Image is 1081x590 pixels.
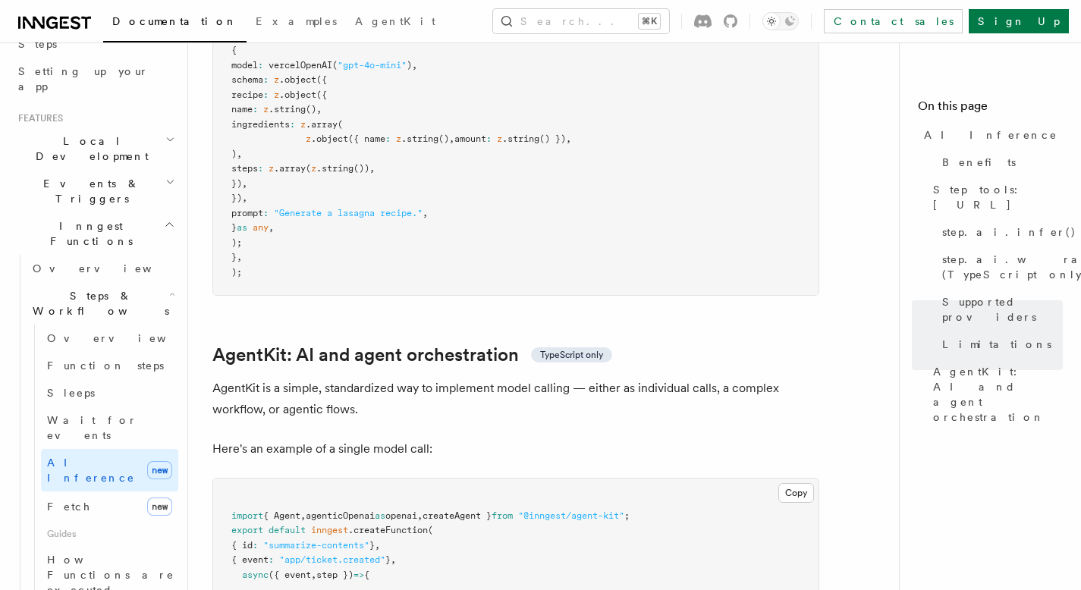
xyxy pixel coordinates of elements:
span: "app/ticket.created" [279,554,385,565]
span: inngest [311,525,348,535]
span: z [269,163,274,174]
span: : [253,540,258,551]
span: : [258,60,263,71]
span: ({ event [269,570,311,580]
span: : [258,163,263,174]
p: Here's an example of a single model call: [212,438,819,460]
span: .string [401,133,438,144]
span: : [385,133,391,144]
span: ( [338,119,343,130]
span: z [497,133,502,144]
span: .object [279,74,316,85]
span: , [566,133,571,144]
a: step.ai.wrap() (TypeScript only) [936,246,1063,288]
span: z [300,119,306,130]
span: recipe [231,89,263,100]
span: vercelOpenAI [269,60,332,71]
span: ( [306,163,311,174]
span: ingredients [231,119,290,130]
span: Documentation [112,15,237,27]
span: createAgent } [423,510,492,521]
span: .array [274,163,306,174]
button: Local Development [12,127,178,170]
button: Copy [778,483,814,503]
span: ( [428,525,433,535]
span: ); [231,237,242,248]
p: AgentKit is a simple, standardized way to implement model calling — either as individual calls, a... [212,378,819,420]
span: any [253,222,269,233]
span: , [369,163,375,174]
span: { Agent [263,510,300,521]
span: Benefits [942,155,1016,170]
kbd: ⌘K [639,14,660,29]
span: schema [231,74,263,85]
span: step }) [316,570,354,580]
span: ()) [354,163,369,174]
span: , [269,222,274,233]
a: Function steps [41,352,178,379]
span: z [306,133,311,144]
span: ({ [316,74,327,85]
span: , [237,252,242,262]
button: Inngest Functions [12,212,178,255]
span: ({ [316,89,327,100]
span: ) [231,149,237,159]
span: : [253,104,258,115]
span: model [231,60,258,71]
span: }) [231,193,242,203]
span: step.ai.infer() [942,224,1076,240]
span: export [231,525,263,535]
span: : [263,89,269,100]
button: Events & Triggers [12,170,178,212]
span: .object [311,133,348,144]
span: } [231,252,237,262]
span: { id [231,540,253,551]
span: () [438,133,449,144]
span: prompt [231,208,263,218]
span: Step tools: [URL] [933,182,1063,212]
span: Setting up your app [18,65,149,93]
span: }) [231,178,242,189]
span: , [391,554,396,565]
span: { [231,45,237,55]
span: : [486,133,492,144]
a: Limitations [936,331,1063,358]
a: Benefits [936,149,1063,176]
a: Setting up your app [12,58,178,100]
a: Examples [247,5,346,41]
a: AI Inference [918,121,1063,149]
a: Step tools: [URL] [927,176,1063,218]
h4: On this page [918,97,1063,121]
span: ( [332,60,338,71]
span: amount [454,133,486,144]
span: ) [407,60,412,71]
span: openai [385,510,417,521]
span: .createFunction [348,525,428,535]
a: Wait for events [41,406,178,449]
button: Steps & Workflows [27,282,178,325]
span: z [311,163,316,174]
span: () }) [539,133,566,144]
a: Overview [27,255,178,282]
a: AgentKit [346,5,445,41]
span: from [492,510,513,521]
span: , [316,104,322,115]
span: .string [316,163,354,174]
span: z [274,89,279,100]
span: : [263,74,269,85]
span: Overview [33,262,189,275]
a: Contact sales [824,9,963,33]
span: , [423,208,428,218]
a: Documentation [103,5,247,42]
span: => [354,570,364,580]
span: , [412,60,417,71]
span: z [396,133,401,144]
span: , [300,510,306,521]
span: .string [502,133,539,144]
span: Local Development [12,133,165,164]
a: AgentKit: AI and agent orchestrationTypeScript only [212,344,612,366]
span: "gpt-4o-mini" [338,60,407,71]
span: Guides [41,522,178,546]
span: Function steps [47,359,164,372]
button: Search...⌘K [493,9,669,33]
